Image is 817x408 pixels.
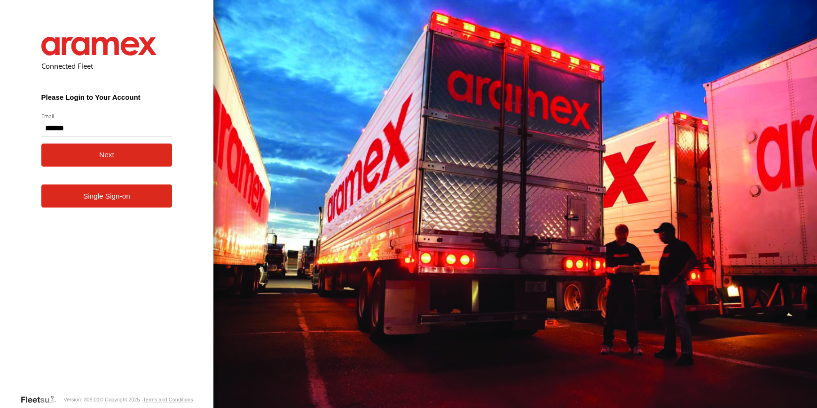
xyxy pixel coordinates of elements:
img: Aramex [41,37,157,56]
a: Visit our Website [20,395,63,404]
div: © Copyright 2025 - [100,397,193,402]
h2: Connected Fleet [41,61,173,71]
button: Next [41,144,173,167]
div: Version: 308.01 [63,397,99,402]
a: Single Sign-on [41,184,173,208]
a: Terms and Conditions [143,397,193,402]
label: Email [41,112,173,120]
h3: Please Login to Your Account [41,93,173,101]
